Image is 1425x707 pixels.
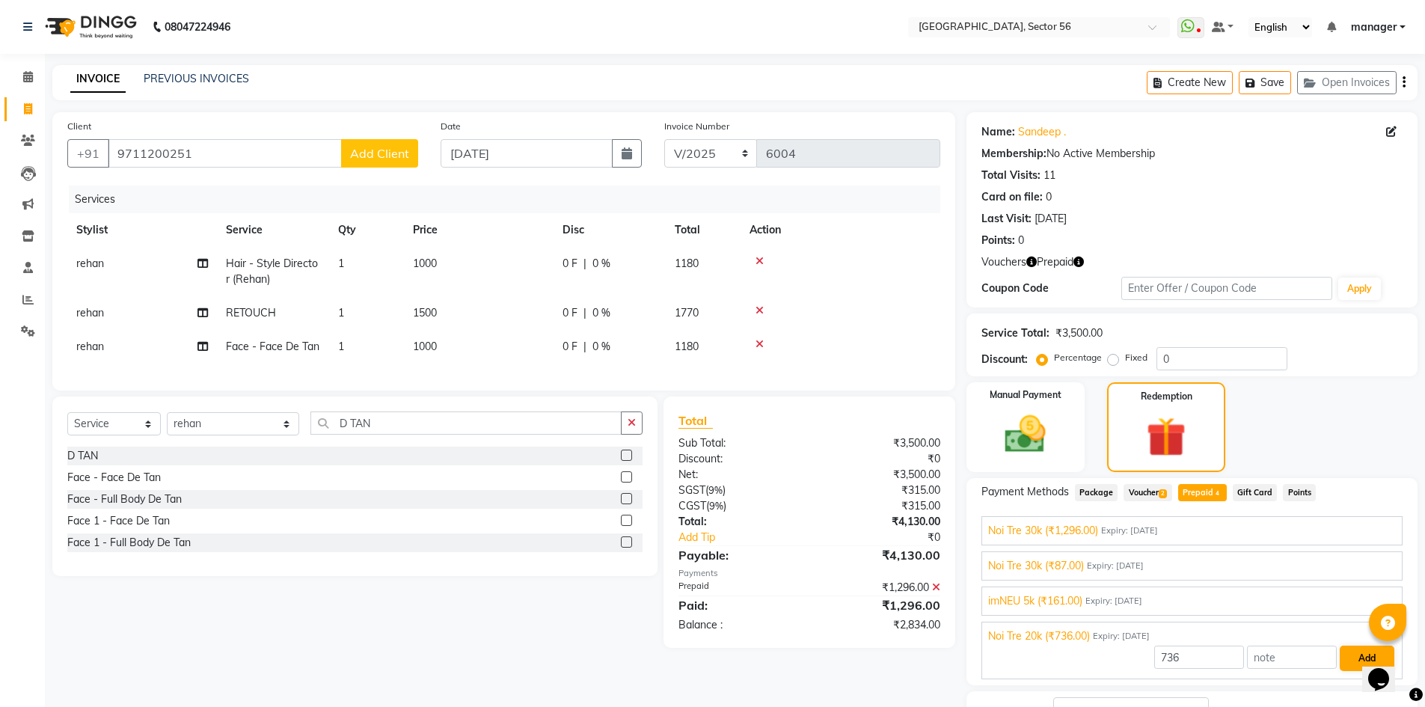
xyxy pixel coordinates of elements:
div: Face - Full Body De Tan [67,492,182,507]
div: ₹0 [833,530,951,545]
span: Points [1283,484,1316,501]
label: Client [67,120,91,133]
span: 0 % [592,256,610,272]
span: imNEU 5k (₹161.00) [988,593,1082,609]
th: Stylist [67,213,217,247]
div: Prepaid [667,580,809,596]
span: Package [1075,484,1118,501]
div: Service Total: [981,325,1049,341]
div: ₹315.00 [809,483,951,498]
div: Total Visits: [981,168,1041,183]
div: Membership: [981,146,1046,162]
span: Noi Tre 20k (₹736.00) [988,628,1090,644]
div: ₹4,130.00 [809,546,951,564]
div: ₹3,500.00 [1055,325,1103,341]
input: note [1247,646,1337,669]
span: Gift Card [1233,484,1278,501]
div: No Active Membership [981,146,1403,162]
div: Face 1 - Full Body De Tan [67,535,191,551]
div: Payments [678,567,940,580]
span: rehan [76,340,104,353]
div: Last Visit: [981,211,1032,227]
span: 0 % [592,339,610,355]
span: 1000 [413,257,437,270]
div: Name: [981,124,1015,140]
img: logo [38,6,141,48]
span: 9% [708,484,723,496]
img: _cash.svg [992,411,1058,458]
span: Expiry: [DATE] [1087,560,1144,572]
input: Enter Offer / Coupon Code [1121,277,1332,300]
div: ( ) [667,483,809,498]
div: Paid: [667,596,809,614]
div: Net: [667,467,809,483]
span: 9% [709,500,723,512]
span: 0 F [563,339,577,355]
a: Sandeep . [1018,124,1066,140]
div: Face - Face De Tan [67,470,161,486]
div: Face 1 - Face De Tan [67,513,170,529]
div: Discount: [667,451,809,467]
div: 0 [1018,233,1024,248]
label: Fixed [1125,351,1147,364]
button: Create New [1147,71,1233,94]
div: ( ) [667,498,809,514]
div: 11 [1044,168,1055,183]
span: 0 % [592,305,610,321]
div: D TAN [67,448,98,464]
div: Points: [981,233,1015,248]
iframe: chat widget [1362,647,1410,692]
span: | [583,339,586,355]
div: Card on file: [981,189,1043,205]
span: Hair - Style Director (Rehan) [226,257,318,286]
a: Add Tip [667,530,833,545]
span: | [583,305,586,321]
span: Vouchers [981,254,1026,270]
th: Qty [329,213,404,247]
a: INVOICE [70,66,126,93]
div: ₹2,834.00 [809,617,951,633]
span: Payment Methods [981,484,1069,500]
div: ₹4,130.00 [809,514,951,530]
span: 1180 [675,340,699,353]
div: ₹1,296.00 [809,580,951,596]
b: 08047224946 [165,6,230,48]
button: Add [1340,646,1394,671]
span: 4 [1213,489,1222,498]
div: Payable: [667,546,809,564]
span: rehan [76,257,104,270]
button: Apply [1338,278,1381,300]
div: Services [69,186,951,213]
div: [DATE] [1035,211,1067,227]
th: Service [217,213,329,247]
span: 1 [338,306,344,319]
span: manager [1351,19,1397,35]
div: Sub Total: [667,435,809,451]
input: Search or Scan [310,411,622,435]
span: Prepaid [1037,254,1073,270]
a: PREVIOUS INVOICES [144,72,249,85]
div: ₹0 [809,451,951,467]
div: Discount: [981,352,1028,367]
th: Price [404,213,554,247]
span: Face - Face De Tan [226,340,319,353]
div: Coupon Code [981,281,1122,296]
label: Date [441,120,461,133]
span: 1 [338,257,344,270]
span: SGST [678,483,705,497]
button: +91 [67,139,109,168]
span: 1500 [413,306,437,319]
div: ₹3,500.00 [809,435,951,451]
button: Open Invoices [1297,71,1397,94]
input: Amount [1154,646,1244,669]
span: | [583,256,586,272]
div: ₹1,296.00 [809,596,951,614]
span: 1000 [413,340,437,353]
span: Prepaid [1178,484,1227,501]
span: 1180 [675,257,699,270]
th: Action [741,213,940,247]
th: Disc [554,213,666,247]
span: rehan [76,306,104,319]
span: RETOUCH [226,306,276,319]
div: Total: [667,514,809,530]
